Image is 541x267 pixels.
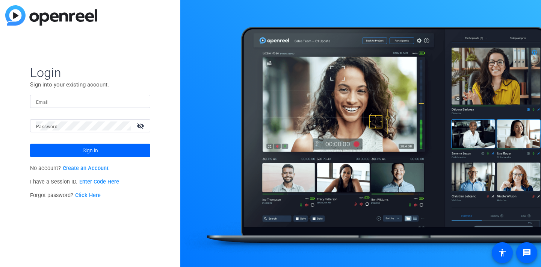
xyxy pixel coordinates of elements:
[30,65,150,80] span: Login
[498,248,507,257] mat-icon: accessibility
[30,80,150,89] p: Sign into your existing account.
[522,248,531,257] mat-icon: message
[132,120,150,131] mat-icon: visibility_off
[30,179,119,185] span: I have a Session ID.
[36,100,48,105] mat-label: Email
[79,179,119,185] a: Enter Code Here
[63,165,109,171] a: Create an Account
[36,124,57,129] mat-label: Password
[30,165,109,171] span: No account?
[30,144,150,157] button: Sign in
[75,192,101,199] a: Click Here
[30,192,101,199] span: Forgot password?
[5,5,97,26] img: blue-gradient.svg
[83,141,98,160] span: Sign in
[36,97,144,106] input: Enter Email Address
